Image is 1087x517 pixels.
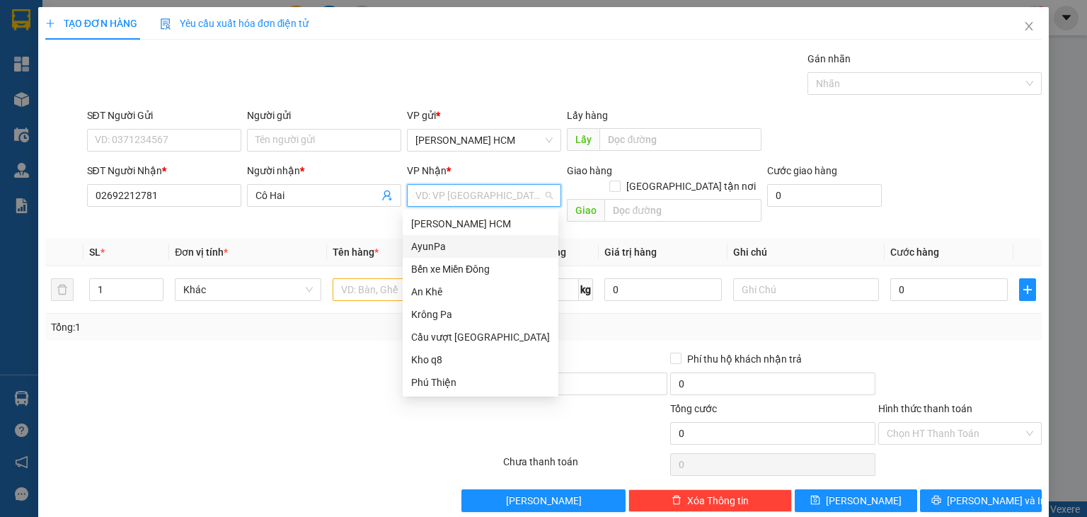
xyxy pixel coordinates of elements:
[381,190,393,201] span: user-add
[160,18,309,29] span: Yêu cầu xuất hóa đơn điện tử
[604,246,657,258] span: Giá trị hàng
[670,403,717,414] span: Tổng cước
[411,375,550,390] div: Phú Thiện
[1019,278,1036,301] button: plus
[795,489,917,512] button: save[PERSON_NAME]
[604,199,761,222] input: Dọc đường
[567,128,599,151] span: Lấy
[767,165,837,176] label: Cước giao hàng
[461,489,625,512] button: [PERSON_NAME]
[1023,21,1035,32] span: close
[767,184,882,207] input: Cước giao hàng
[878,403,972,414] label: Hình thức thanh toán
[727,239,885,266] th: Ghi chú
[51,278,74,301] button: delete
[160,18,171,30] img: icon
[681,351,807,367] span: Phí thu hộ khách nhận trả
[411,239,550,254] div: AyunPa
[403,258,558,280] div: Bến xe Miền Đông
[127,77,277,94] span: [PERSON_NAME] HCM
[127,54,154,71] span: Gửi:
[672,495,681,506] span: delete
[407,165,447,176] span: VP Nhận
[403,280,558,303] div: An Khê
[411,261,550,277] div: Bến xe Miền Đông
[147,290,163,300] span: Decrease Value
[403,348,558,371] div: Kho q8
[604,278,722,301] input: 0
[151,281,160,290] span: up
[506,493,582,509] span: [PERSON_NAME]
[810,495,820,506] span: save
[411,284,550,300] div: An Khê
[411,307,550,322] div: Krông Pa
[502,454,668,479] div: Chưa thanh toán
[599,128,761,151] input: Dọc đường
[403,303,558,326] div: Krông Pa
[567,165,612,176] span: Giao hàng
[1009,7,1049,47] button: Close
[411,216,550,232] div: [PERSON_NAME] HCM
[333,246,379,258] span: Tên hàng
[403,371,558,394] div: Phú Thiện
[87,108,241,123] div: SĐT Người Gửi
[51,319,420,335] div: Tổng: 1
[890,246,939,258] span: Cước hàng
[920,489,1042,512] button: printer[PERSON_NAME] và In
[36,10,95,31] b: Cô Hai
[403,235,558,258] div: AyunPa
[183,279,312,300] span: Khác
[687,493,749,509] span: Xóa Thông tin
[733,278,879,301] input: Ghi Chú
[45,18,137,29] span: TẠO ĐƠN HÀNG
[89,246,100,258] span: SL
[1020,284,1035,295] span: plus
[127,98,162,123] span: bao
[147,279,163,290] span: Increase Value
[567,110,608,121] span: Lấy hàng
[415,130,553,151] span: Trần Phú HCM
[247,163,401,178] div: Người nhận
[127,38,178,49] span: [DATE] 11:55
[403,326,558,348] div: Cầu vượt Bình Phước
[621,178,761,194] span: [GEOGRAPHIC_DATA] tận nơi
[407,108,561,123] div: VP gửi
[45,18,55,28] span: plus
[826,493,902,509] span: [PERSON_NAME]
[175,246,228,258] span: Đơn vị tính
[403,212,558,235] div: Trần Phú HCM
[333,278,478,301] input: VD: Bàn, Ghế
[87,163,241,178] div: SĐT Người Nhận
[807,53,851,64] label: Gán nhãn
[579,278,593,301] span: kg
[628,489,792,512] button: deleteXóa Thông tin
[411,329,550,345] div: Cầu vượt [GEOGRAPHIC_DATA]
[567,199,604,222] span: Giao
[151,291,160,300] span: down
[411,352,550,368] div: Kho q8
[931,495,941,506] span: printer
[6,44,77,66] h2: CKAX4E7N
[947,493,1046,509] span: [PERSON_NAME] và In
[247,108,401,123] div: Người gửi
